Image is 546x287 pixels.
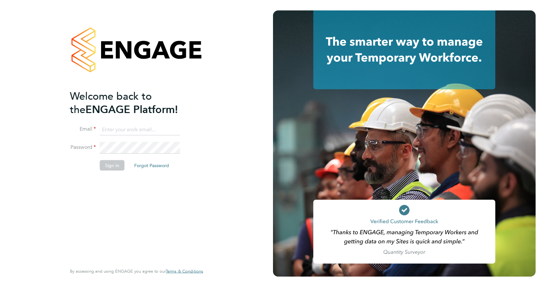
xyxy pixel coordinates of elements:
[70,268,203,274] span: By accessing and using ENGAGE you agree to our
[70,89,197,116] h2: ENGAGE Platform!
[70,144,96,151] label: Password
[100,124,180,136] input: Enter your work email...
[70,126,96,133] label: Email
[70,90,152,116] span: Welcome back to the
[129,160,174,171] button: Forgot Password
[166,269,203,274] a: Terms & Conditions
[100,160,124,171] button: Sign In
